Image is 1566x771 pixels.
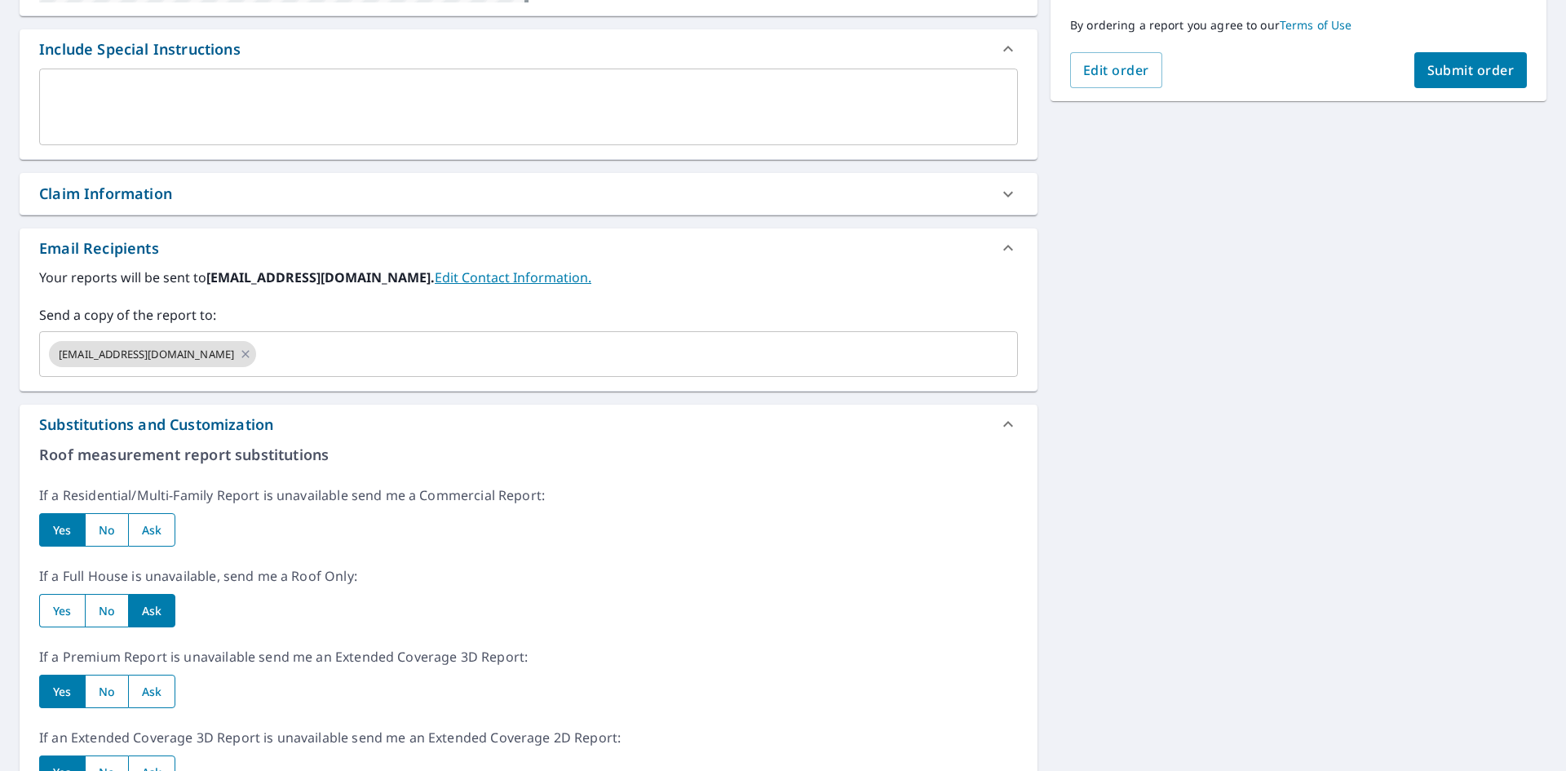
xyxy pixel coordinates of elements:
[20,173,1037,215] div: Claim Information
[1070,52,1162,88] button: Edit order
[39,305,1018,325] label: Send a copy of the report to:
[206,268,435,286] b: [EMAIL_ADDRESS][DOMAIN_NAME].
[1070,18,1527,33] p: By ordering a report you agree to our
[1280,17,1352,33] a: Terms of Use
[1427,61,1515,79] span: Submit order
[39,566,1018,586] p: If a Full House is unavailable, send me a Roof Only:
[20,29,1037,69] div: Include Special Instructions
[49,341,256,367] div: [EMAIL_ADDRESS][DOMAIN_NAME]
[39,647,1018,667] p: If a Premium Report is unavailable send me an Extended Coverage 3D Report:
[1414,52,1528,88] button: Submit order
[39,268,1018,287] label: Your reports will be sent to
[39,237,159,259] div: Email Recipients
[39,444,1018,466] p: Roof measurement report substitutions
[435,268,591,286] a: EditContactInfo
[20,228,1037,268] div: Email Recipients
[39,183,172,205] div: Claim Information
[49,347,244,362] span: [EMAIL_ADDRESS][DOMAIN_NAME]
[39,414,273,436] div: Substitutions and Customization
[39,38,241,60] div: Include Special Instructions
[39,728,1018,747] p: If an Extended Coverage 3D Report is unavailable send me an Extended Coverage 2D Report:
[20,405,1037,444] div: Substitutions and Customization
[1083,61,1149,79] span: Edit order
[39,485,1018,505] p: If a Residential/Multi-Family Report is unavailable send me a Commercial Report:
